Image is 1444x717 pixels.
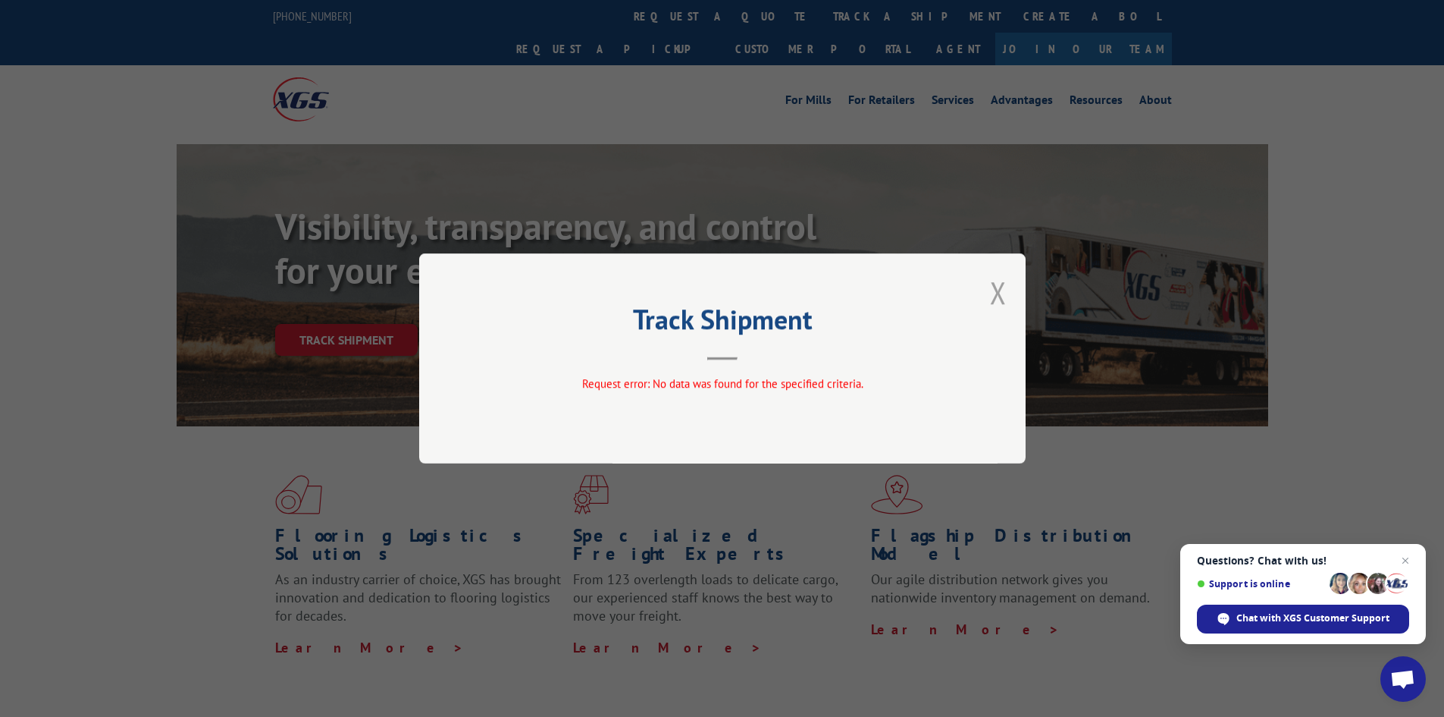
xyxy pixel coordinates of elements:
[1236,612,1389,625] span: Chat with XGS Customer Support
[1197,578,1324,590] span: Support is online
[1380,656,1426,702] div: Open chat
[990,272,1007,313] button: Close modal
[495,309,950,338] h2: Track Shipment
[1197,605,1409,634] div: Chat with XGS Customer Support
[1197,555,1409,567] span: Questions? Chat with us!
[1396,552,1414,570] span: Close chat
[581,376,863,391] span: Request error: No data was found for the specified criteria.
